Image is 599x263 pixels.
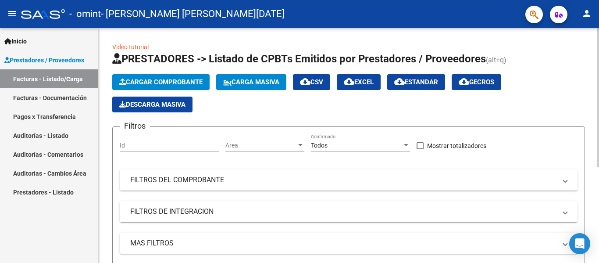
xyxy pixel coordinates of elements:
[112,74,210,90] button: Cargar Comprobante
[112,97,193,112] app-download-masive: Descarga masiva de comprobantes (adjuntos)
[452,74,501,90] button: Gecros
[101,4,285,24] span: - [PERSON_NAME] [PERSON_NAME][DATE]
[459,78,494,86] span: Gecros
[119,101,185,108] span: Descarga Masiva
[225,142,296,149] span: Area
[4,55,84,65] span: Prestadores / Proveedores
[394,76,405,87] mat-icon: cloud_download
[120,233,578,254] mat-expansion-panel-header: MAS FILTROS
[486,56,506,64] span: (alt+q)
[459,76,469,87] mat-icon: cloud_download
[119,78,203,86] span: Cargar Comprobante
[569,233,590,254] div: Open Intercom Messenger
[216,74,286,90] button: Carga Masiva
[427,141,486,151] span: Mostrar totalizadores
[130,238,556,248] mat-panel-title: MAS FILTROS
[223,78,279,86] span: Carga Masiva
[293,74,330,90] button: CSV
[130,175,556,185] mat-panel-title: FILTROS DEL COMPROBANTE
[112,43,149,50] a: Video tutorial
[112,53,486,65] span: PRESTADORES -> Listado de CPBTs Emitidos por Prestadores / Proveedores
[120,201,578,222] mat-expansion-panel-header: FILTROS DE INTEGRACION
[130,207,556,216] mat-panel-title: FILTROS DE INTEGRACION
[344,76,354,87] mat-icon: cloud_download
[387,74,445,90] button: Estandar
[337,74,381,90] button: EXCEL
[7,8,18,19] mat-icon: menu
[120,120,150,132] h3: Filtros
[581,8,592,19] mat-icon: person
[120,169,578,191] mat-expansion-panel-header: FILTROS DEL COMPROBANTE
[300,76,310,87] mat-icon: cloud_download
[394,78,438,86] span: Estandar
[300,78,323,86] span: CSV
[344,78,374,86] span: EXCEL
[4,36,27,46] span: Inicio
[112,97,193,112] button: Descarga Masiva
[69,4,101,24] span: - omint
[311,142,328,149] span: Todos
